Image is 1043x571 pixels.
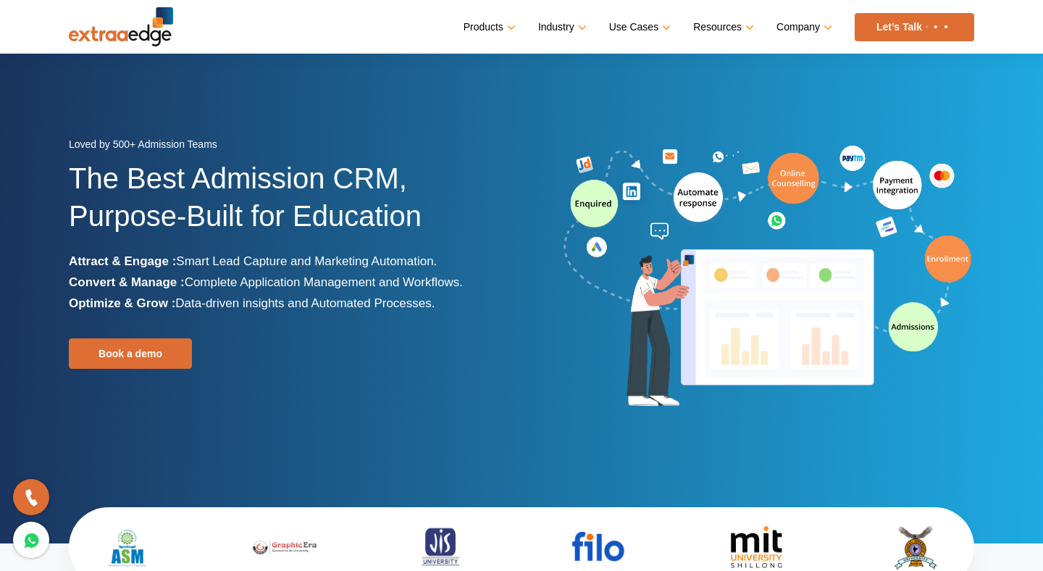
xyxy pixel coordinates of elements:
b: Optimize & Grow : [69,296,175,310]
h1: The Best Admission CRM, Purpose-Built for Education [69,159,511,251]
span: Complete Application Management and Workflows. [185,275,463,289]
a: Resources [693,17,751,38]
span: Data-driven insights and Automated Processes. [175,296,435,310]
a: Products [464,17,513,38]
div: Loved by 500+ Admission Teams [69,134,511,159]
img: admission-software-home-page-header [561,142,974,412]
a: Book a demo [69,338,192,369]
span: Smart Lead Capture and Marketing Automation. [176,254,437,268]
a: Use Cases [609,17,668,38]
b: Attract & Engage : [69,254,176,268]
a: Company [776,17,829,38]
b: Convert & Manage : [69,275,185,289]
a: Let’s Talk [855,13,974,41]
a: Industry [538,17,584,38]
